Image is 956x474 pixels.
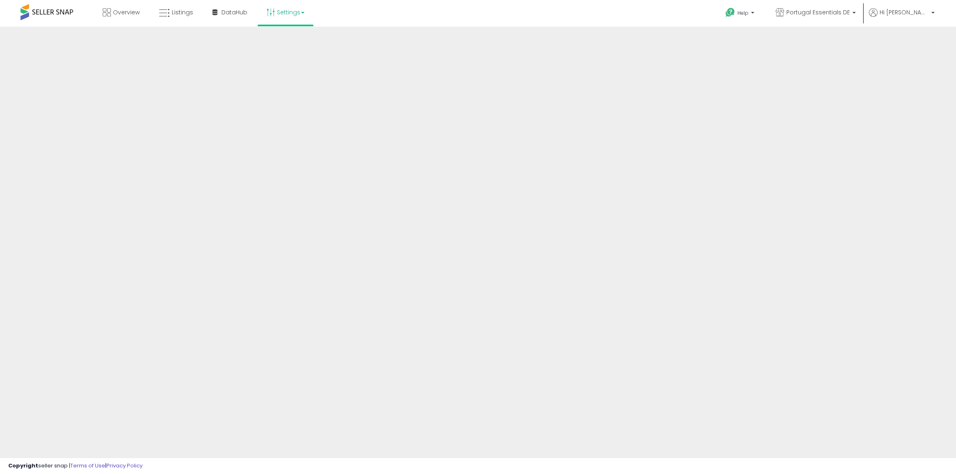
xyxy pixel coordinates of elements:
[725,7,735,18] i: Get Help
[869,8,935,27] a: Hi [PERSON_NAME]
[880,8,929,16] span: Hi [PERSON_NAME]
[221,8,247,16] span: DataHub
[172,8,193,16] span: Listings
[786,8,850,16] span: Portugal Essentials DE
[113,8,140,16] span: Overview
[737,9,749,16] span: Help
[719,1,762,27] a: Help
